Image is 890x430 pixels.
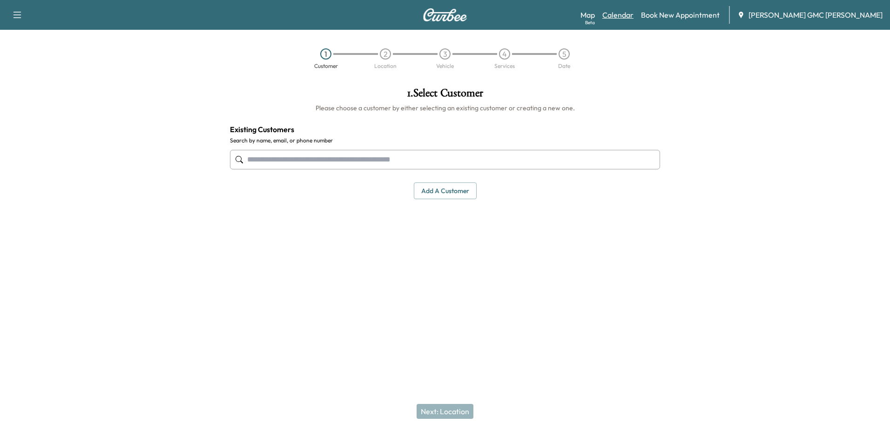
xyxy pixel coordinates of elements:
h4: Existing Customers [230,124,660,135]
div: Beta [585,19,595,26]
a: Calendar [602,9,634,20]
div: 2 [380,48,391,60]
div: 5 [559,48,570,60]
h6: Please choose a customer by either selecting an existing customer or creating a new one. [230,103,660,113]
div: Location [374,63,397,69]
div: Services [494,63,515,69]
div: 3 [439,48,451,60]
h1: 1 . Select Customer [230,87,660,103]
button: Add a customer [414,182,477,200]
div: 1 [320,48,331,60]
div: Vehicle [436,63,454,69]
a: Book New Appointment [641,9,720,20]
div: Customer [314,63,338,69]
img: Curbee Logo [423,8,467,21]
a: MapBeta [580,9,595,20]
div: Date [558,63,570,69]
span: [PERSON_NAME] GMC [PERSON_NAME] [748,9,883,20]
div: 4 [499,48,510,60]
label: Search by name, email, or phone number [230,137,660,144]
